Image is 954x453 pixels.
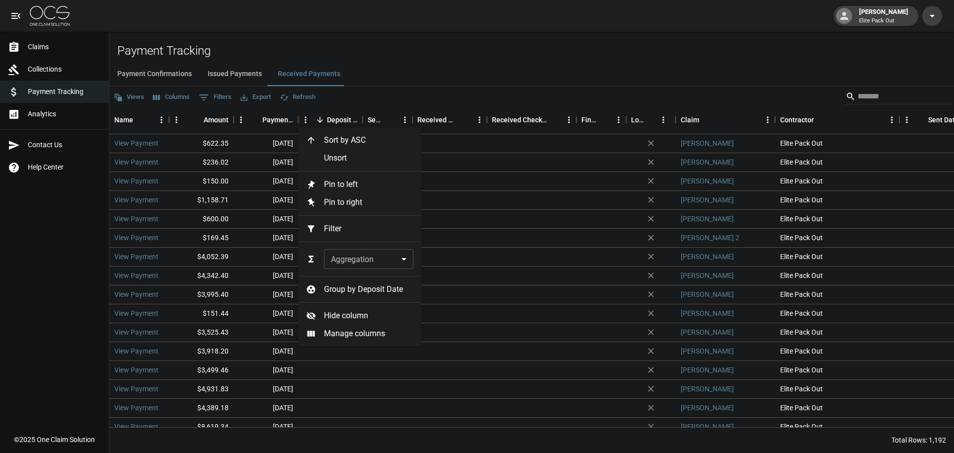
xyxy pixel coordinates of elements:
button: Issued Payments [200,62,270,86]
a: View Payment [114,327,159,337]
div: [DATE] [234,134,298,153]
div: $236.02 [169,153,234,172]
a: [PERSON_NAME] [681,271,734,280]
button: Menu [154,112,169,127]
a: View Payment [114,176,159,186]
button: Menu [298,112,313,127]
a: [PERSON_NAME] [681,403,734,413]
span: Filter [324,223,413,235]
div: $151.44 [169,304,234,323]
button: Sort [699,113,713,127]
button: Sort [814,113,828,127]
a: [PERSON_NAME] [681,138,734,148]
div: © 2025 One Claim Solution [14,435,95,445]
div: Elite Pack Out [775,172,899,191]
div: Contractor [775,106,899,134]
button: Menu [169,112,184,127]
button: Menu [611,112,626,127]
div: [DATE] [234,304,298,323]
button: Menu [656,112,671,127]
div: Final/Partial [576,106,626,134]
p: Elite Pack Out [859,17,908,25]
div: $1,158.71 [169,191,234,210]
div: Elite Pack Out [775,191,899,210]
button: Sort [914,113,928,127]
div: $169.45 [169,229,234,248]
a: [PERSON_NAME] 2 [681,233,739,243]
div: [DATE] [234,248,298,267]
div: Claim [676,106,775,134]
div: [DATE] [234,361,298,380]
div: [DATE] [234,399,298,418]
div: $622.35 [169,134,234,153]
div: $4,389.18 [169,399,234,418]
button: Sort [190,113,204,127]
span: Pin to right [324,196,413,208]
div: $150.00 [169,172,234,191]
div: [DATE] [234,229,298,248]
div: [DATE] [234,418,298,437]
a: View Payment [114,403,159,413]
a: View Payment [114,308,159,318]
div: $3,525.43 [169,323,234,342]
a: View Payment [114,422,159,432]
div: Payment Date [262,106,293,134]
div: [DATE] [234,210,298,229]
div: [DATE] [234,172,298,191]
div: $3,499.46 [169,361,234,380]
button: Sort [248,113,262,127]
a: View Payment [114,233,159,243]
button: Menu [760,112,775,127]
button: open drawer [6,6,26,26]
div: Elite Pack Out [775,210,899,229]
a: [PERSON_NAME] [681,252,734,262]
div: Elite Pack Out [775,399,899,418]
div: Amount [169,106,234,134]
button: Sort [548,113,561,127]
div: Deposit Date [327,106,358,134]
div: Elite Pack Out [775,380,899,399]
button: Refresh [277,90,318,105]
div: Sender [368,106,384,134]
span: Hide column [324,310,413,322]
div: Elite Pack Out [775,134,899,153]
span: Manage columns [324,328,413,340]
a: View Payment [114,365,159,375]
button: Received Payments [270,62,348,86]
span: Pin to left [324,179,413,190]
div: Elite Pack Out [775,342,899,361]
button: Sort [313,113,327,127]
a: View Payment [114,214,159,224]
div: $8,619.34 [169,418,234,437]
button: Menu [884,112,899,127]
div: Elite Pack Out [775,304,899,323]
a: [PERSON_NAME] [681,327,734,337]
div: dynamic tabs [109,62,954,86]
div: Deposit Date [298,106,363,134]
button: Sort [384,113,397,127]
div: Elite Pack Out [775,153,899,172]
button: Sort [597,113,611,127]
span: Collections [28,64,101,75]
button: Views [111,90,147,105]
div: Elite Pack Out [775,418,899,437]
a: [PERSON_NAME] [681,214,734,224]
button: Menu [472,112,487,127]
div: Claim [681,106,699,134]
a: [PERSON_NAME] [681,384,734,394]
div: Received Check Number [492,106,548,134]
div: [DATE] [234,267,298,285]
a: [PERSON_NAME] [681,157,734,167]
div: Elite Pack Out [775,229,899,248]
div: Lockbox [631,106,645,134]
span: Payment Tracking [28,87,101,97]
div: $600.00 [169,210,234,229]
span: Sort by ASC [324,134,413,146]
a: [PERSON_NAME] [681,289,734,299]
a: [PERSON_NAME] [681,422,734,432]
span: Analytics [28,109,101,119]
span: Claims [28,42,101,52]
div: [DATE] [234,380,298,399]
div: [DATE] [234,153,298,172]
a: [PERSON_NAME] [681,365,734,375]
